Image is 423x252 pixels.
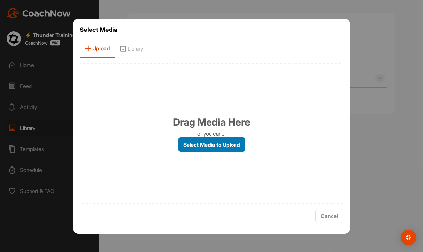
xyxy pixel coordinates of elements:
[321,213,338,219] span: Cancel
[401,230,416,245] div: Open Intercom Messenger
[80,25,343,34] h3: Select Media
[115,39,148,58] span: Library
[173,115,250,130] h1: Drag Media Here
[80,39,115,58] span: Upload
[178,137,245,152] label: Select Media to Upload
[197,130,226,137] p: or you can...
[315,209,343,223] button: Cancel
